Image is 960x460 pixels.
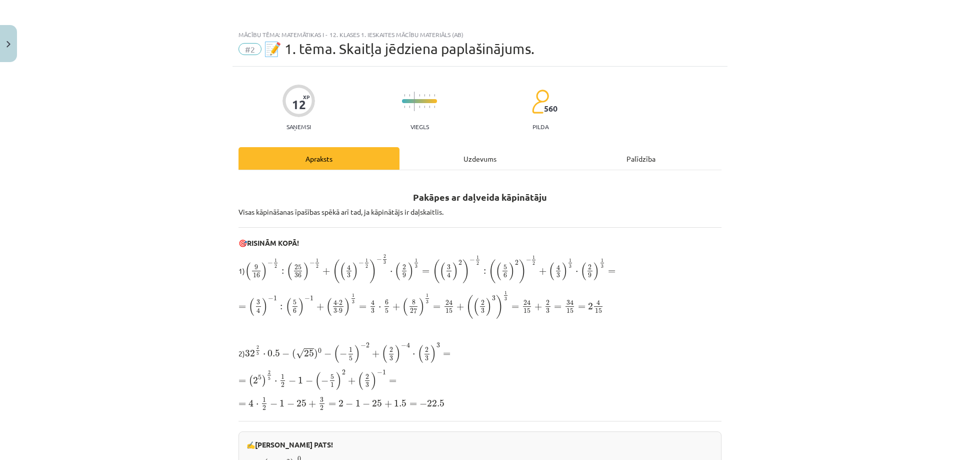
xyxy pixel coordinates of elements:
[358,261,364,266] span: −
[389,356,393,361] span: 3
[365,382,369,387] span: 3
[305,377,313,384] span: −
[238,379,246,383] span: =
[409,94,410,97] img: icon-short-line-57e1e144782c952c97e751825c79c345078a6d821885a25fce030b3d8c18986b.svg
[337,311,339,313] span: ⋅
[274,380,277,383] span: ⋅
[439,262,445,280] span: (
[424,106,425,108] img: icon-short-line-57e1e144782c952c97e751825c79c345078a6d821885a25fce030b3d8c18986b.svg
[580,262,586,280] span: (
[532,123,548,130] p: pilda
[279,400,284,407] span: 1
[429,106,430,108] img: icon-short-line-57e1e144782c952c97e751825c79c345078a6d821885a25fce030b3d8c18986b.svg
[434,106,435,108] img: icon-short-line-57e1e144782c952c97e751825c79c345078a6d821885a25fce030b3d8c18986b.svg
[245,262,251,280] span: (
[376,257,382,262] span: −
[562,262,568,280] span: )
[458,260,462,265] span: 2
[292,98,306,112] div: 12
[381,345,387,363] span: (
[258,375,261,380] span: 5
[523,300,530,306] span: 24
[264,41,534,57] span: 📝 1. tēma. Skaitļa jēdziena paplašinājums.
[316,303,324,310] span: +
[476,261,479,265] span: 2
[256,300,260,305] span: 3
[318,348,321,353] span: 0
[526,258,531,263] span: −
[394,262,400,280] span: (
[274,258,277,262] span: 1
[281,382,284,387] span: 2
[476,255,479,259] span: 1
[395,345,401,363] span: )
[509,262,515,280] span: )
[328,402,336,406] span: =
[394,400,406,407] span: 1.5
[248,375,253,387] span: (
[371,300,374,306] span: 4
[344,298,350,316] span: )
[345,400,353,407] span: −
[409,402,417,406] span: =
[256,308,260,313] span: 4
[339,262,345,280] span: (
[359,305,366,309] span: =
[321,377,328,384] span: −
[255,440,333,449] b: [PERSON_NAME] PATS!
[595,308,602,313] span: 15
[308,400,316,407] span: +
[238,207,721,217] p: Visas kāpināšanas īpašības spēkā arī tad, ja kāpinātājs ir daļskaitlis.
[268,377,270,380] span: 5
[355,400,360,407] span: 1
[347,265,350,270] span: 4
[426,294,428,297] span: 1
[406,343,410,348] span: 4
[402,298,408,316] span: (
[288,377,296,384] span: −
[294,265,301,270] span: 25
[383,255,386,258] span: 2
[268,296,273,301] span: −
[267,350,280,357] span: 0.5
[383,261,386,264] span: 3
[316,258,318,262] span: 1
[365,264,368,268] span: 2
[357,372,363,390] span: (
[496,295,503,319] span: )
[443,352,450,356] span: =
[399,147,560,170] div: Uzdevums
[294,273,301,278] span: 36
[419,106,420,108] img: icon-short-line-57e1e144782c952c97e751825c79c345078a6d821885a25fce030b3d8c18986b.svg
[473,298,479,316] span: (
[263,353,265,356] span: ⋅
[427,400,444,407] span: 22.5
[362,400,370,407] span: −
[273,296,277,301] span: 1
[504,291,507,294] span: 1
[309,261,315,266] span: −
[588,273,591,278] span: 9
[238,31,721,38] div: Mācību tēma: Matemātikas i - 12. klases 1. ieskaites mācību materiāls (ab)
[409,106,410,108] img: icon-short-line-57e1e144782c952c97e751825c79c345078a6d821885a25fce030b3d8c18986b.svg
[402,273,406,278] span: 9
[445,300,452,306] span: 24
[320,405,323,410] span: 2
[333,345,339,363] span: (
[575,271,578,274] span: ⋅
[285,298,291,316] span: (
[401,343,406,348] span: −
[419,94,420,97] img: icon-short-line-57e1e144782c952c97e751825c79c345078a6d821885a25fce030b3d8c18986b.svg
[483,269,486,274] span: :
[492,296,495,301] span: 3
[292,349,296,359] span: (
[601,258,603,262] span: 1
[256,352,259,355] span: 5
[433,305,440,309] span: =
[282,350,289,357] span: −
[462,260,469,284] span: )
[414,92,415,111] img: icon-long-line-d9ea69661e0d244f92f715978eff75569469978d946b2353a9bb055b3ed8787d.svg
[238,43,261,55] span: #2
[532,255,535,259] span: 1
[515,260,518,265] span: 2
